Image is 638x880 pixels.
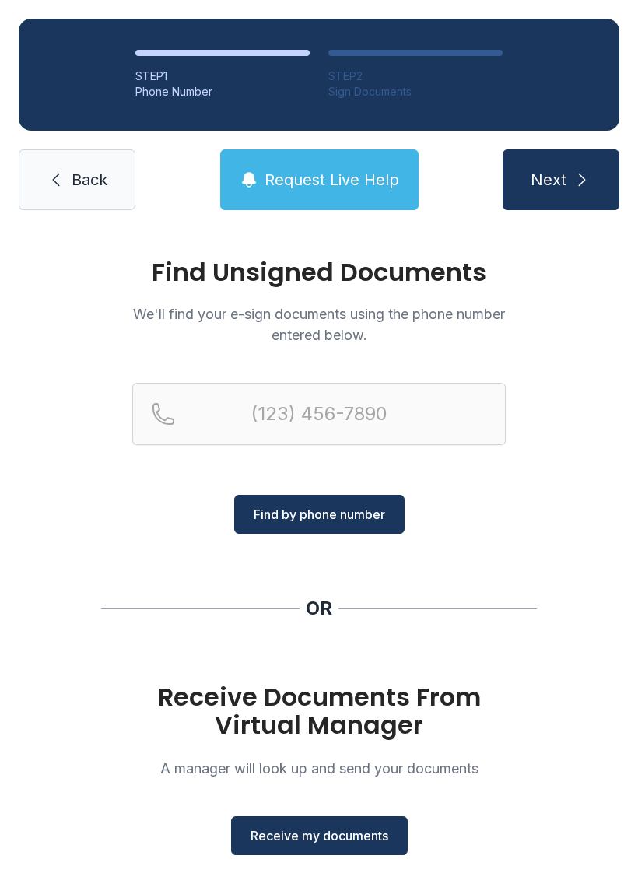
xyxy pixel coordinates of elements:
[328,84,503,100] div: Sign Documents
[135,84,310,100] div: Phone Number
[265,169,399,191] span: Request Live Help
[132,758,506,779] p: A manager will look up and send your documents
[135,68,310,84] div: STEP 1
[328,68,503,84] div: STEP 2
[254,505,385,524] span: Find by phone number
[531,169,566,191] span: Next
[306,596,332,621] div: OR
[132,383,506,445] input: Reservation phone number
[72,169,107,191] span: Back
[132,303,506,345] p: We'll find your e-sign documents using the phone number entered below.
[132,260,506,285] h1: Find Unsigned Documents
[251,826,388,845] span: Receive my documents
[132,683,506,739] h1: Receive Documents From Virtual Manager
